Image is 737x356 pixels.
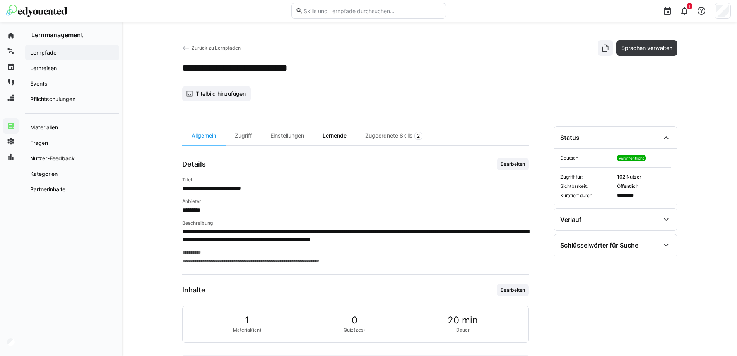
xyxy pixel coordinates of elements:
span: 1 [245,315,249,325]
div: Status [560,134,580,141]
span: Titelbild hinzufügen [195,90,247,98]
span: 102 Nutzer [617,174,671,180]
h3: Inhalte [182,286,205,294]
div: Lernende [313,126,356,145]
span: Kuratiert durch: [560,193,614,199]
span: 2 [417,133,420,139]
h4: Beschreibung [182,220,529,226]
span: Material(ien) [233,327,262,333]
span: Veröffentlicht [619,156,644,160]
h4: Anbieter [182,198,529,205]
button: Bearbeiten [497,284,529,296]
span: 20 min [448,315,478,325]
div: Allgemein [182,126,226,145]
span: 0 [352,315,357,325]
span: Bearbeiten [500,287,526,293]
button: Titelbild hinzufügen [182,86,251,101]
span: 1 [689,4,691,9]
div: Zugeordnete Skills [356,126,432,145]
a: Zurück zu Lernpfaden [182,45,241,51]
div: Schlüsselwörter für Suche [560,241,638,249]
span: Zugriff für: [560,174,614,180]
span: Deutsch [560,155,614,161]
span: Zurück zu Lernpfaden [192,45,241,51]
span: Dauer [456,327,470,333]
h3: Details [182,160,206,169]
span: Bearbeiten [500,161,526,167]
div: Verlauf [560,216,581,224]
button: Bearbeiten [497,158,529,170]
h4: Titel [182,177,529,183]
span: Sichtbarkeit: [560,183,614,189]
button: Sprachen verwalten [616,40,677,56]
div: Zugriff [226,126,261,145]
span: Quiz(zes) [344,327,365,333]
div: Einstellungen [261,126,313,145]
span: Öffentlich [617,183,671,189]
span: Sprachen verwalten [620,44,674,52]
input: Skills und Lernpfade durchsuchen… [303,7,441,14]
